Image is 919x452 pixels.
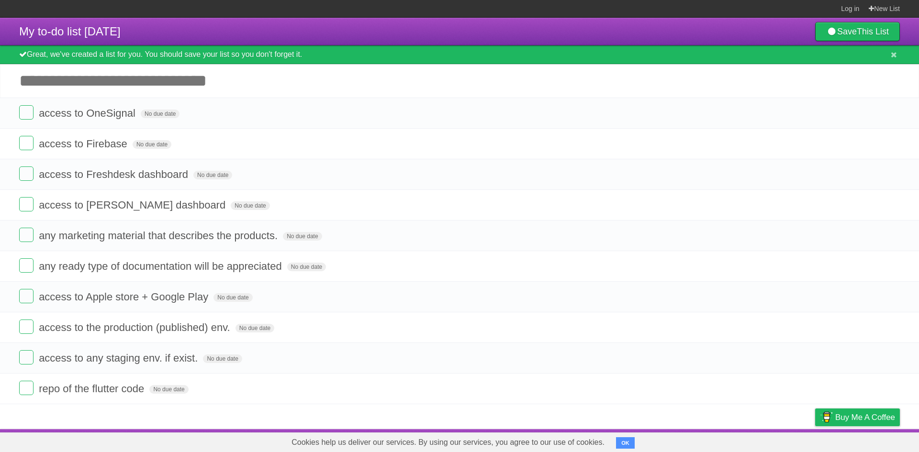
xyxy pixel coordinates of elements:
a: SaveThis List [815,22,900,41]
span: repo of the flutter code [39,383,146,395]
span: access to OneSignal [39,107,138,119]
label: Done [19,320,34,334]
span: access to any staging env. if exist. [39,352,200,364]
label: Done [19,105,34,120]
span: No due date [203,354,242,363]
a: Terms [770,431,791,450]
span: access to Freshdesk dashboard [39,168,191,180]
span: Cookies help us deliver our services. By using our services, you agree to our use of cookies. [282,433,614,452]
label: Done [19,197,34,211]
span: access to Firebase [39,138,130,150]
span: Buy me a coffee [835,409,895,426]
span: No due date [231,201,269,210]
button: OK [616,437,635,449]
label: Done [19,350,34,364]
a: Buy me a coffee [815,408,900,426]
span: No due date [213,293,252,302]
a: Developers [719,431,758,450]
span: No due date [193,171,232,179]
img: Buy me a coffee [820,409,833,425]
span: access to Apple store + Google Play [39,291,211,303]
span: access to the production (published) env. [39,321,233,333]
span: No due date [287,263,326,271]
span: No due date [133,140,171,149]
label: Done [19,136,34,150]
label: Done [19,289,34,303]
span: any ready type of documentation will be appreciated [39,260,284,272]
span: No due date [141,110,179,118]
label: Done [19,166,34,181]
span: No due date [149,385,188,394]
label: Done [19,381,34,395]
label: Done [19,228,34,242]
span: any marketing material that describes the products. [39,230,280,242]
b: This List [857,27,889,36]
a: Privacy [803,431,828,450]
span: No due date [283,232,322,241]
span: My to-do list [DATE] [19,25,121,38]
a: About [688,431,708,450]
a: Suggest a feature [840,431,900,450]
span: access to [PERSON_NAME] dashboard [39,199,228,211]
span: No due date [235,324,274,332]
label: Done [19,258,34,273]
